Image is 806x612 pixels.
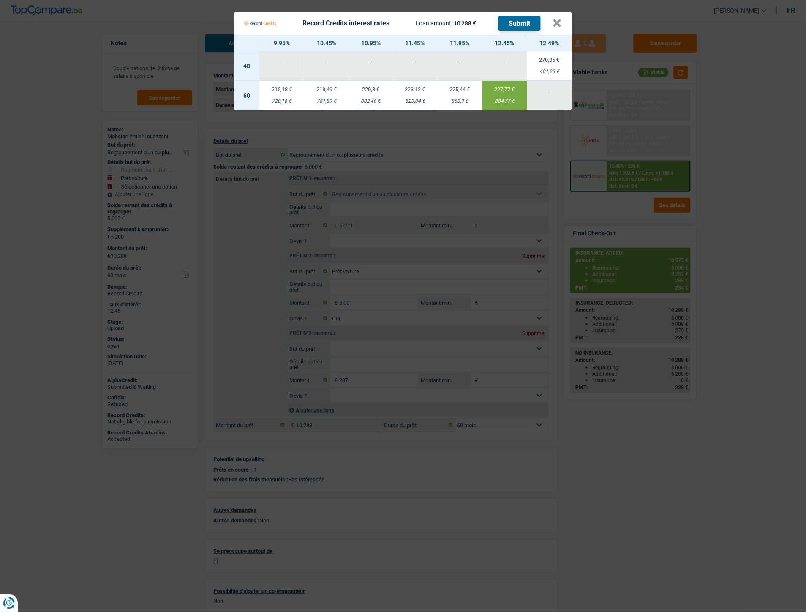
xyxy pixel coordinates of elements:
[527,35,572,51] th: 12.49%
[259,35,304,51] th: 9.95%
[304,87,349,92] div: 218,49 €
[349,98,393,104] div: 802,46 €
[393,98,438,104] div: 823,04 €
[527,57,572,63] div: 270,05 €
[527,90,572,95] div: -
[438,87,482,92] div: 225,44 €
[259,98,304,104] div: 720,16 €
[259,87,304,92] div: 216,18 €
[482,98,527,104] div: 884,77 €
[259,60,304,66] div: -
[482,60,527,66] div: -
[349,35,393,51] th: 10.95%
[438,60,482,66] div: -
[304,35,349,51] th: 10.45%
[482,87,527,92] div: 227,77 €
[234,51,259,81] td: 48
[416,20,453,27] span: Loan amount:
[438,35,482,51] th: 11.95%
[438,98,482,104] div: 853,9 €
[393,60,438,66] div: -
[349,87,393,92] div: 220,8 €
[302,20,389,27] div: Record Credits interest rates
[244,15,276,31] img: Record Credits
[393,35,438,51] th: 11.45%
[393,87,438,92] div: 223,12 €
[234,81,259,110] td: 60
[498,16,541,31] button: Submit
[349,60,393,66] div: -
[304,98,349,104] div: 781,89 €
[482,35,527,51] th: 12.45%
[553,19,562,27] button: ×
[304,60,349,66] div: -
[527,69,572,74] div: 401,23 €
[454,20,477,27] span: 10 288 €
